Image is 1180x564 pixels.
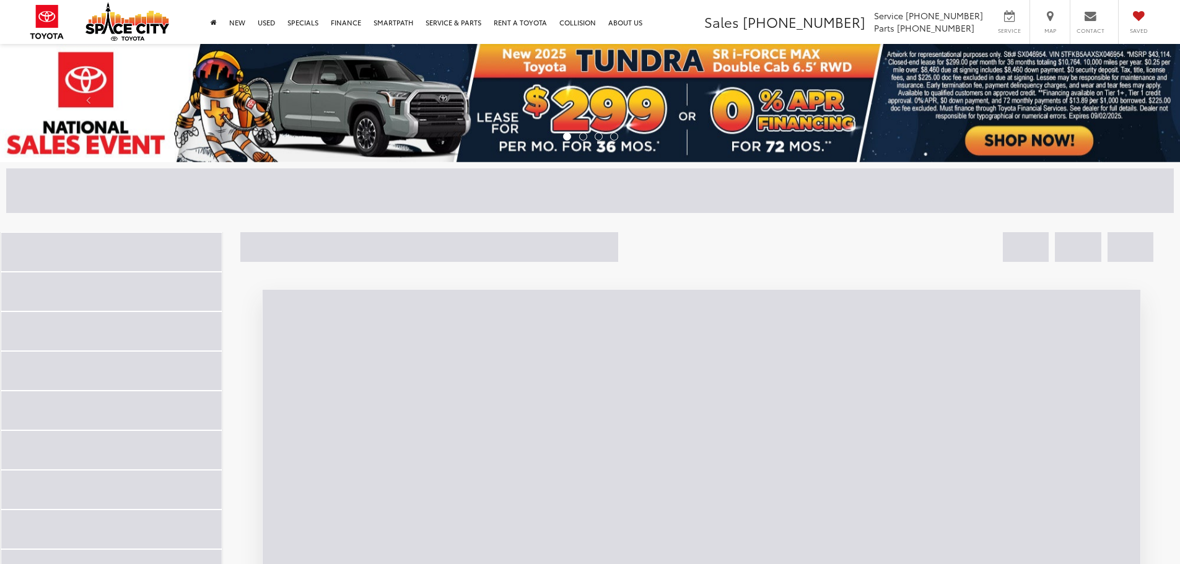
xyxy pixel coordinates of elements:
[704,12,739,32] span: Sales
[85,2,169,41] img: Space City Toyota
[1125,27,1152,35] span: Saved
[995,27,1023,35] span: Service
[743,12,865,32] span: [PHONE_NUMBER]
[906,9,983,22] span: [PHONE_NUMBER]
[874,9,903,22] span: Service
[897,22,974,34] span: [PHONE_NUMBER]
[1077,27,1104,35] span: Contact
[1036,27,1064,35] span: Map
[874,22,894,34] span: Parts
